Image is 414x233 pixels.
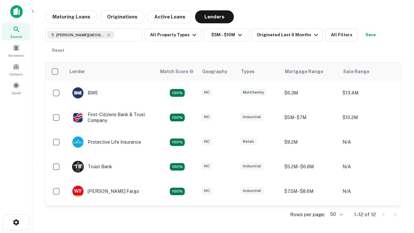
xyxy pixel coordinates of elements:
[281,179,339,204] td: $7.5M - $8.6M
[354,211,376,218] p: 1–12 of 12
[240,89,267,96] div: Multifamily
[72,136,141,148] div: Protective Life Insurance
[339,105,398,130] td: $10.2M
[75,163,81,170] p: T B
[202,187,212,194] div: NC
[72,112,150,123] div: First-citizens Bank & Trust Company
[202,113,212,121] div: NC
[240,187,264,194] div: Industrial
[240,113,264,121] div: Industrial
[12,90,21,95] span: Saved
[10,34,22,39] span: Search
[72,161,112,172] div: Truist Bank
[281,62,339,81] th: Mortgage Range
[45,10,97,23] button: Maturing Loans
[156,62,198,81] th: Capitalize uses an advanced AI algorithm to match your search with the best lender. The match sco...
[2,23,30,40] a: Search
[285,68,323,75] div: Mortgage Range
[170,188,185,195] div: Matching Properties: 2, hasApolloMatch: undefined
[170,89,185,97] div: Matching Properties: 2, hasApolloMatch: undefined
[241,68,255,75] div: Types
[72,185,139,197] div: [PERSON_NAME] Fargo
[100,10,145,23] button: Originations
[257,31,320,39] div: Originated Last 6 Months
[160,68,194,75] div: Capitalize uses an advanced AI algorithm to match your search with the best lender. The match sco...
[70,68,85,75] div: Lender
[281,204,339,228] td: $8.8M
[72,186,83,197] img: picture
[8,53,24,58] span: Borrowers
[202,138,212,145] div: NC
[145,28,201,41] button: All Property Types
[10,72,23,77] span: Contacts
[281,130,339,154] td: $9.2M
[237,62,281,81] th: Types
[56,32,105,38] span: [PERSON_NAME][GEOGRAPHIC_DATA], [GEOGRAPHIC_DATA]
[281,81,339,105] td: $6.3M
[202,68,227,75] div: Geography
[252,28,323,41] button: Originated Last 6 Months
[2,42,30,59] a: Borrowers
[281,105,339,130] td: $5M - $7M
[240,138,256,145] div: Retail
[360,28,381,41] button: Save your search to get updates of matches that match your search criteria.
[202,162,212,170] div: NC
[281,154,339,179] td: $5.2M - $6.8M
[240,162,264,170] div: Industrial
[147,10,192,23] button: Active Loans
[202,89,212,96] div: NC
[2,79,30,97] a: Saved
[290,211,325,218] p: Rows per page:
[382,181,414,212] iframe: Chat Widget
[72,112,83,123] img: picture
[2,61,30,78] a: Contacts
[66,62,156,81] th: Lender
[339,130,398,154] td: N/A
[170,163,185,171] div: Matching Properties: 3, hasApolloMatch: undefined
[72,87,98,99] div: BWE
[339,62,398,81] th: Sale Range
[339,81,398,105] td: $13.4M
[325,28,358,41] button: All Filters
[339,179,398,204] td: N/A
[48,44,69,57] button: Reset
[72,137,83,148] img: picture
[160,68,192,75] h6: Match Score
[339,154,398,179] td: N/A
[328,210,344,219] div: 50
[339,204,398,228] td: N/A
[170,139,185,146] div: Matching Properties: 2, hasApolloMatch: undefined
[343,68,369,75] div: Sale Range
[204,28,249,41] button: $5M - $10M
[170,114,185,121] div: Matching Properties: 2, hasApolloMatch: undefined
[72,87,83,98] img: picture
[195,10,234,23] button: Lenders
[10,5,23,18] img: capitalize-icon.png
[198,62,237,81] th: Geography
